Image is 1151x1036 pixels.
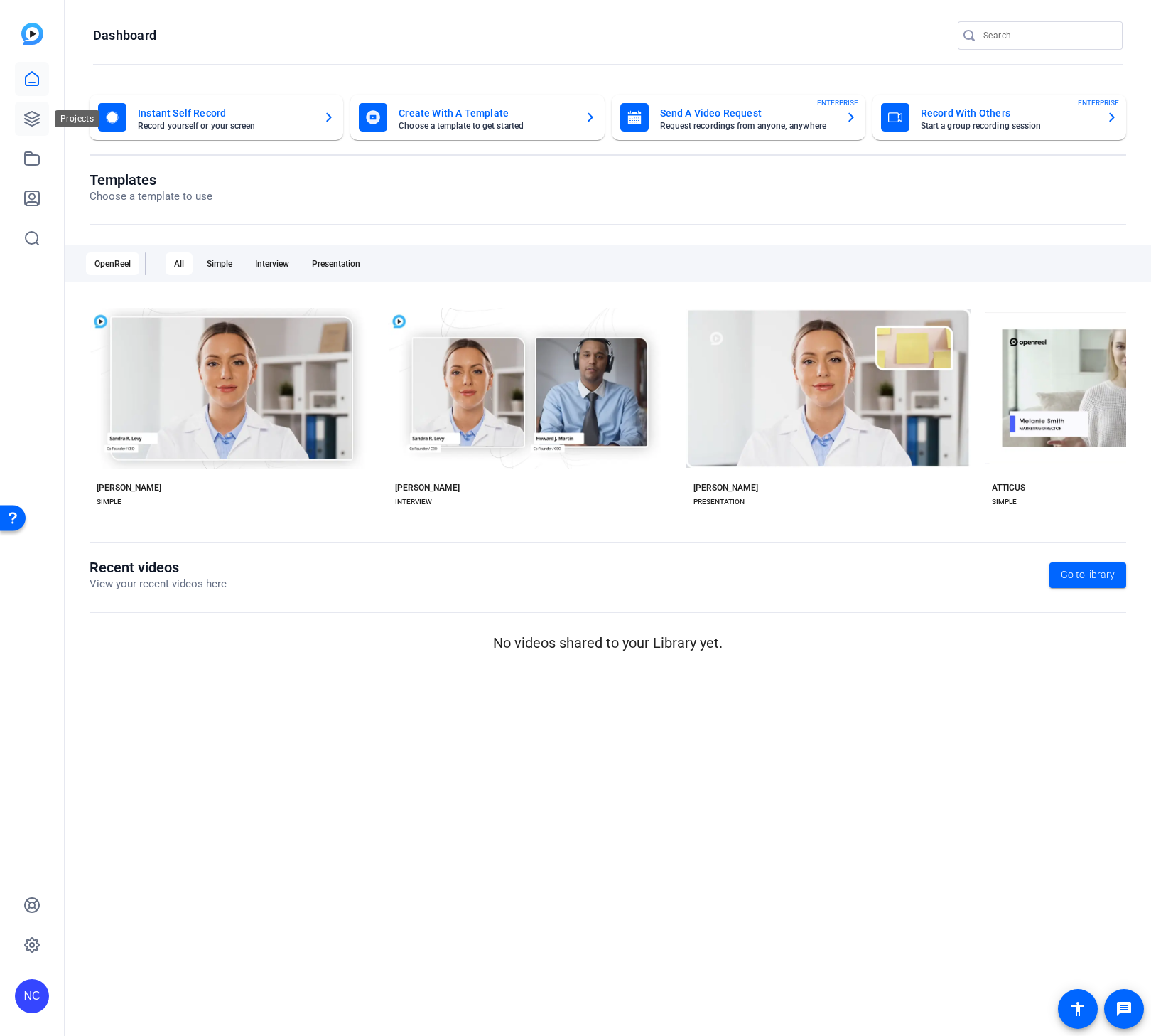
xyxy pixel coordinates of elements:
div: SIMPLE [992,496,1017,508]
div: OpenReel [86,252,139,275]
input: Search [983,27,1111,44]
mat-icon: message [1115,1000,1133,1018]
div: [PERSON_NAME] [97,482,161,493]
h1: Dashboard [93,27,156,44]
button: Record With OthersStart a group recording sessionENTERPRISE [872,95,1126,140]
button: Create With A TemplateChoose a template to get started [350,95,604,140]
button: Send A Video RequestRequest recordings from anyone, anywhereENTERPRISE [612,95,865,140]
h1: Recent videos [90,559,227,576]
mat-card-subtitle: Start a group recording session [921,122,1095,130]
div: Presentation [303,252,369,275]
mat-card-title: Instant Self Record [138,105,312,122]
div: Simple [198,252,241,275]
div: NC [15,979,49,1013]
div: Interview [247,252,298,275]
span: Go to library [1061,567,1115,582]
h1: Templates [90,171,212,188]
img: blue-gradient.svg [21,23,43,45]
mat-icon: accessibility [1069,1000,1086,1018]
span: ENTERPRISE [817,97,858,108]
mat-card-title: Create With A Template [399,105,573,122]
mat-card-subtitle: Record yourself or your screen [138,122,312,130]
mat-card-subtitle: Request recordings from anyone, anywhere [660,122,834,130]
div: INTERVIEW [395,496,432,508]
div: ATTICUS [992,482,1025,493]
button: Instant Self RecordRecord yourself or your screen [90,95,343,140]
div: [PERSON_NAME] [395,482,460,493]
a: Go to library [1049,562,1126,588]
p: View your recent videos here [90,576,227,592]
mat-card-title: Send A Video Request [660,105,834,122]
span: ENTERPRISE [1078,97,1119,108]
div: PRESENTATION [693,496,745,508]
div: All [166,252,193,275]
p: No videos shared to your Library yet. [90,632,1126,653]
mat-card-subtitle: Choose a template to get started [399,122,573,130]
mat-card-title: Record With Others [921,105,1095,122]
p: Choose a template to use [90,188,212,205]
div: Projects [55,110,99,127]
div: [PERSON_NAME] [693,482,758,493]
div: SIMPLE [97,496,121,508]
